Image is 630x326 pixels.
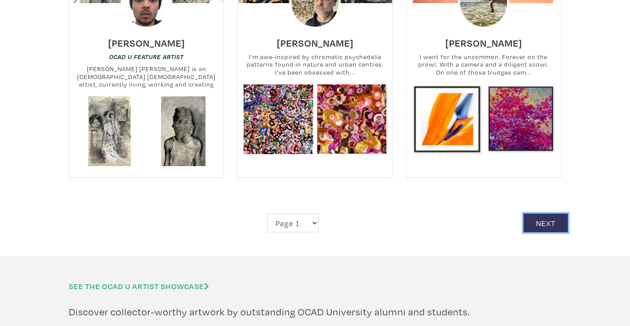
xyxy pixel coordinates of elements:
[277,35,354,45] a: [PERSON_NAME]
[69,281,209,291] a: See the OCAD U Artist Showcase
[445,37,522,49] h6: [PERSON_NAME]
[277,37,354,49] h6: [PERSON_NAME]
[108,35,185,45] a: [PERSON_NAME]
[406,53,561,76] small: I went for the uncommon. Forever on the prowl. With a camera and a diligent scowl. On one of thos...
[69,304,561,319] p: Discover collector-worthy artwork by outstanding OCAD University alumni and students.
[109,53,184,60] em: OCAD U Feature Artist
[69,65,224,88] small: [PERSON_NAME] [PERSON_NAME] is an [DEMOGRAPHIC_DATA] [DEMOGRAPHIC_DATA] artist, currently living,...
[524,214,568,233] a: Next
[445,35,522,45] a: [PERSON_NAME]
[109,52,184,61] a: OCAD U Feature Artist
[238,53,392,76] small: I'm awe-inspired by chromatic psychedelia patterns found in nature and urban centres. I've been o...
[108,37,185,49] h6: [PERSON_NAME]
